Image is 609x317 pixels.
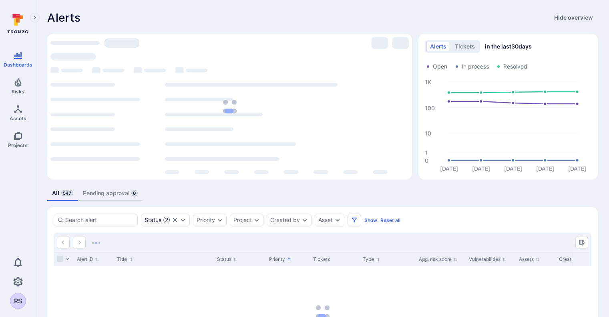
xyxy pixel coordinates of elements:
a: Pending approval [78,186,143,201]
span: Select all rows [57,256,63,262]
div: Status [145,217,161,223]
button: Go to the next page [73,236,86,249]
button: Hide overview [549,11,598,24]
div: Alerts/Tickets trend [418,34,598,180]
button: Expand dropdown [301,217,308,223]
span: in the last 30 days [485,42,532,50]
text: [DATE] [568,165,586,172]
p: Sorted by: Higher priority first [287,255,291,264]
span: Open [433,63,447,71]
button: Asset [318,217,333,223]
button: Expand dropdown [253,217,260,223]
button: Expand dropdown [180,217,186,223]
button: Sort by Type [363,256,380,262]
button: Manage columns [575,236,588,249]
button: tickets [451,42,478,51]
text: 1K [425,78,431,85]
button: Sort by Title [117,256,133,262]
text: 10 [425,129,431,136]
button: Sort by Agg. risk score [419,256,458,262]
button: Go to the previous page [57,236,70,249]
button: RS [10,293,26,309]
span: Dashboards [4,62,32,68]
button: Sort by Status [217,256,237,262]
span: Assets [10,115,26,121]
span: Risks [12,89,24,95]
button: Created by [270,217,300,223]
div: Rahul Sathyanarayana [10,293,26,309]
button: Priority [197,217,215,223]
span: 0 [131,190,138,196]
button: Sort by Alert ID [77,256,99,262]
text: [DATE] [504,165,522,172]
button: Status(2) [145,217,170,223]
i: Expand navigation menu [32,14,38,21]
button: Expand dropdown [217,217,223,223]
div: ( 2 ) [145,217,170,223]
a: All [47,186,78,201]
text: 1 [425,149,428,155]
button: Reset all [380,217,400,223]
div: alerts tabs [47,186,598,201]
button: Filters [348,214,361,226]
span: Resolved [503,63,527,71]
button: Project [233,217,252,223]
button: Show [364,217,377,223]
div: open, in process [141,214,190,226]
text: 0 [425,157,428,164]
button: Clear selection [172,217,178,223]
input: Search alert [65,216,134,224]
span: In process [462,63,489,71]
h1: Alerts [47,11,81,24]
text: [DATE] [472,165,490,172]
div: loading spinner [50,37,409,176]
text: [DATE] [440,165,458,172]
img: Loading... [223,100,237,113]
div: Most alerts [47,34,412,180]
text: 100 [425,104,435,111]
span: 547 [61,190,73,196]
button: alerts [426,42,450,51]
button: Sort by Priority [269,256,291,262]
button: Expand navigation menu [30,13,40,22]
text: [DATE] [536,165,554,172]
span: Projects [8,142,28,148]
div: Tickets [313,256,356,263]
img: Loading... [92,242,100,244]
button: Sort by Vulnerabilities [469,256,506,262]
button: Expand dropdown [334,217,341,223]
button: Sort by Assets [519,256,540,262]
